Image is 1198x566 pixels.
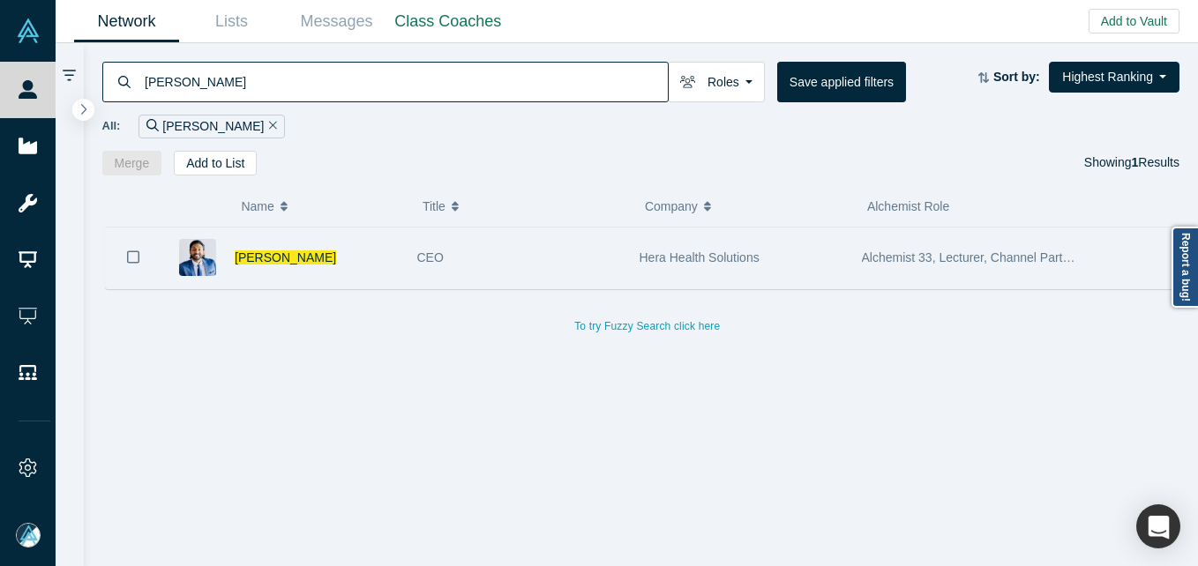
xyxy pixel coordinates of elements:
button: Name [241,188,404,225]
a: Report a bug! [1172,227,1198,308]
img: Idicula Mathew's Profile Image [179,239,216,276]
a: Messages [284,1,389,42]
img: Alchemist Vault Logo [16,19,41,43]
span: Alchemist Role [867,199,949,213]
button: Add to List [174,151,257,175]
img: Mia Scott's Account [16,523,41,547]
span: CEO [417,250,444,264]
button: Save applied filters [777,62,906,102]
a: Network [74,1,179,42]
button: Company [645,188,849,225]
span: Results [1132,155,1179,169]
span: Hera Health Solutions [640,250,760,264]
button: To try Fuzzy Search click here [562,315,732,338]
button: Bookmark [106,227,161,288]
button: Title [423,188,626,225]
a: Class Coaches [389,1,507,42]
strong: 1 [1132,155,1139,169]
span: All: [102,117,121,135]
span: Name [241,188,273,225]
div: [PERSON_NAME] [139,115,285,138]
input: Search by name, title, company, summary, expertise, investment criteria or topics of focus [143,61,668,102]
a: Lists [179,1,284,42]
button: Merge [102,151,162,175]
div: Showing [1084,151,1179,175]
button: Roles [668,62,765,102]
a: [PERSON_NAME] [235,250,336,264]
span: Title [423,188,446,225]
button: Highest Ranking [1049,62,1179,93]
button: Remove Filter [264,116,277,137]
button: Add to Vault [1089,9,1179,34]
span: Company [645,188,698,225]
strong: Sort by: [993,70,1040,84]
